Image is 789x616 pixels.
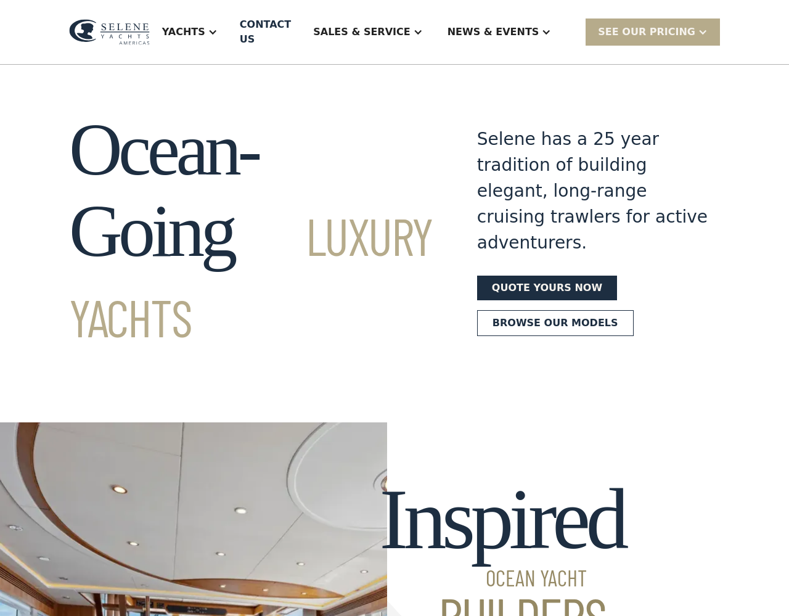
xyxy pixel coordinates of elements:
[435,7,564,57] div: News & EVENTS
[448,25,539,39] div: News & EVENTS
[69,19,150,46] img: logo
[586,18,720,45] div: SEE Our Pricing
[477,276,617,300] a: Quote yours now
[162,25,205,39] div: Yachts
[301,7,435,57] div: Sales & Service
[598,25,695,39] div: SEE Our Pricing
[380,567,624,589] span: Ocean Yacht
[150,7,230,57] div: Yachts
[313,25,410,39] div: Sales & Service
[477,126,720,256] div: Selene has a 25 year tradition of building elegant, long-range cruising trawlers for active adven...
[240,17,291,47] div: Contact US
[69,204,433,348] span: Luxury Yachts
[477,310,634,336] a: Browse our models
[69,109,433,353] h1: Ocean-Going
